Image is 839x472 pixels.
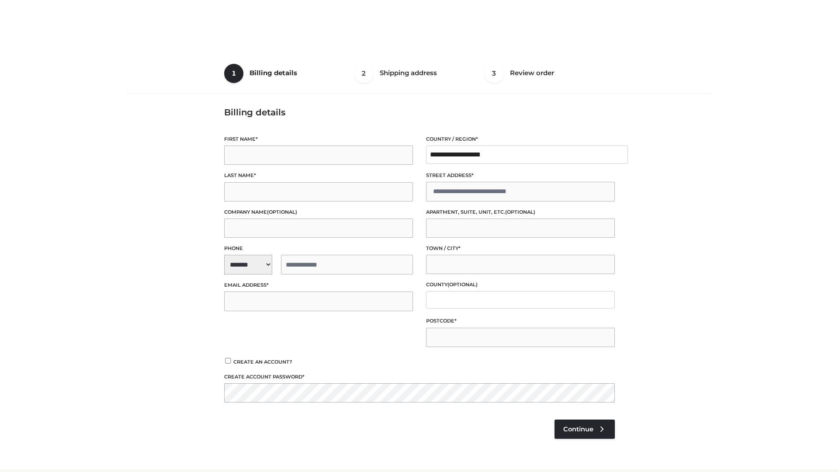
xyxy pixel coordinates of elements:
label: County [426,281,615,289]
a: Continue [555,420,615,439]
label: First name [224,135,413,143]
label: Last name [224,171,413,180]
span: 2 [354,64,374,83]
span: Shipping address [380,69,437,77]
span: (optional) [447,281,478,288]
span: 1 [224,64,243,83]
span: Continue [563,425,593,433]
label: Street address [426,171,615,180]
input: Create an account? [224,358,232,364]
label: Email address [224,281,413,289]
span: Review order [510,69,554,77]
label: Postcode [426,317,615,325]
span: 3 [485,64,504,83]
label: Company name [224,208,413,216]
span: Create an account? [233,359,292,365]
span: (optional) [267,209,297,215]
span: Billing details [250,69,297,77]
label: Country / Region [426,135,615,143]
span: (optional) [505,209,535,215]
label: Town / City [426,244,615,253]
label: Apartment, suite, unit, etc. [426,208,615,216]
label: Phone [224,244,413,253]
h3: Billing details [224,107,615,118]
label: Create account password [224,373,615,381]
